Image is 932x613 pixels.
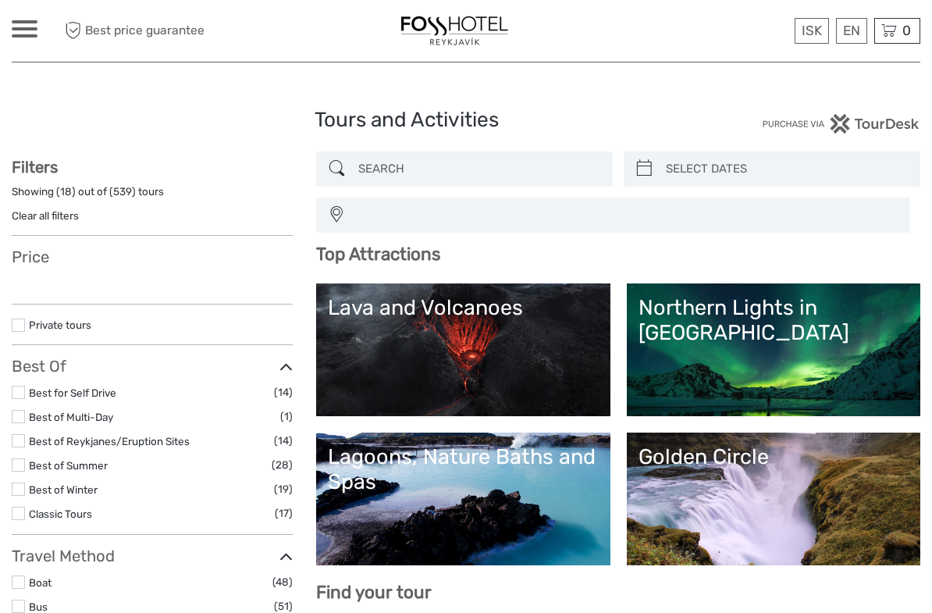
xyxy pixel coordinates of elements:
span: (14) [274,432,293,450]
b: Find your tour [316,582,432,603]
h3: Travel Method [12,547,293,565]
a: Boat [29,576,52,589]
div: Northern Lights in [GEOGRAPHIC_DATA] [639,295,909,346]
img: 1357-20722262-a0dc-4fd2-8fc5-b62df901d176_logo_small.jpg [397,12,512,50]
a: Classic Tours [29,508,92,520]
a: Best of Winter [29,483,98,496]
a: Best of Multi-Day [29,411,113,423]
span: (28) [272,456,293,474]
label: 539 [113,184,132,199]
a: Lava and Volcanoes [328,295,598,405]
a: Golden Circle [639,444,909,554]
div: EN [836,18,867,44]
span: ISK [802,23,822,38]
span: (1) [280,408,293,426]
div: Golden Circle [639,444,909,469]
span: (48) [272,573,293,591]
a: Best of Summer [29,459,108,472]
label: 18 [60,184,72,199]
span: Best price guarantee [61,18,239,44]
span: (14) [274,383,293,401]
a: Private tours [29,319,91,331]
h1: Tours and Activities [315,108,617,133]
span: 0 [900,23,913,38]
a: Best of Reykjanes/Eruption Sites [29,435,190,447]
h3: Price [12,248,293,266]
span: (19) [274,480,293,498]
span: (17) [275,504,293,522]
a: Bus [29,601,48,613]
input: SEARCH [352,155,605,183]
img: PurchaseViaTourDesk.png [762,114,920,134]
a: Best for Self Drive [29,387,116,399]
a: Clear all filters [12,209,79,222]
b: Top Attractions [316,244,440,265]
input: SELECT DATES [660,155,912,183]
a: Northern Lights in [GEOGRAPHIC_DATA] [639,295,909,405]
h3: Best Of [12,357,293,376]
div: Showing ( ) out of ( ) tours [12,184,293,208]
div: Lava and Volcanoes [328,295,598,320]
a: Lagoons, Nature Baths and Spas [328,444,598,554]
div: Lagoons, Nature Baths and Spas [328,444,598,495]
strong: Filters [12,158,58,176]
